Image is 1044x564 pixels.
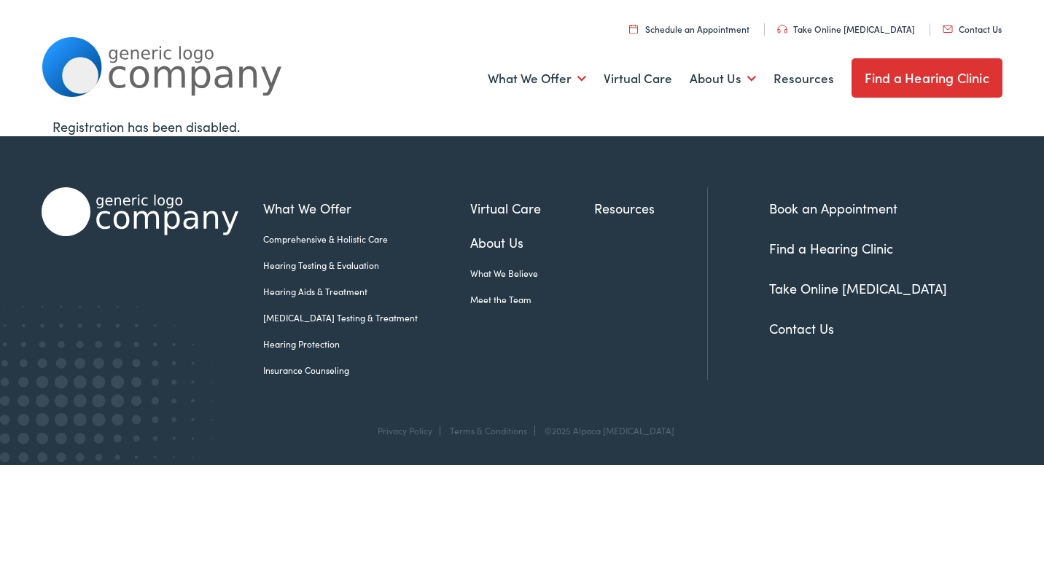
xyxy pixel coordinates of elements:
[537,426,674,436] div: ©2025 Alpaca [MEDICAL_DATA]
[594,198,707,218] a: Resources
[774,52,834,106] a: Resources
[450,424,527,436] a: Terms & Conditions
[629,24,638,34] img: utility icon
[263,232,470,246] a: Comprehensive & Holistic Care
[852,58,1002,98] a: Find a Hearing Clinic
[943,23,1002,35] a: Contact Us
[470,293,593,306] a: Meet the Team
[769,239,893,257] a: Find a Hearing Clinic
[777,23,915,35] a: Take Online [MEDICAL_DATA]
[263,337,470,350] a: Hearing Protection
[629,23,749,35] a: Schedule an Appointment
[263,198,470,218] a: What We Offer
[488,52,586,106] a: What We Offer
[470,267,593,280] a: What We Believe
[263,259,470,272] a: Hearing Testing & Evaluation
[470,232,593,252] a: About Us
[690,52,756,106] a: About Us
[470,198,593,218] a: Virtual Care
[263,285,470,298] a: Hearing Aids & Treatment
[263,364,470,377] a: Insurance Counseling
[769,279,947,297] a: Take Online [MEDICAL_DATA]
[263,311,470,324] a: [MEDICAL_DATA] Testing & Treatment
[769,199,897,217] a: Book an Appointment
[52,117,992,136] div: Registration has been disabled.
[42,187,238,236] img: Alpaca Audiology
[769,319,834,337] a: Contact Us
[604,52,672,106] a: Virtual Care
[943,26,953,33] img: utility icon
[378,424,432,436] a: Privacy Policy
[777,25,787,34] img: utility icon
